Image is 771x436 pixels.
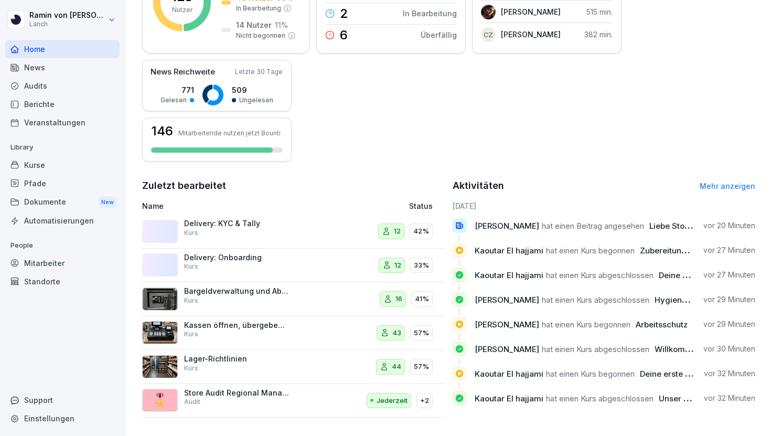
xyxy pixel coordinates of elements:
[184,228,198,238] p: Kurs
[184,321,289,330] p: Kassen öffnen, übergeben & schließen
[142,282,445,316] a: Bargeldverwaltung und AbholungKurs1641%
[184,364,198,373] p: Kurs
[5,77,120,95] a: Audits
[703,270,755,280] p: vor 27 Minuten
[5,58,120,77] a: News
[142,321,178,344] img: h81973bi7xjfk70fncdre0go.png
[184,286,289,296] p: Bargeldverwaltung und Abholung
[5,174,120,193] a: Pfade
[703,294,755,305] p: vor 29 Minuten
[5,409,120,428] a: Einstellungen
[184,296,198,305] p: Kurs
[5,211,120,230] div: Automatisierungen
[5,193,120,212] a: DokumenteNew
[475,320,539,329] span: [PERSON_NAME]
[142,178,445,193] h2: Zuletzt bearbeitet
[403,8,457,19] p: In Bearbeitung
[142,355,178,378] img: g9g0z14z6r0gwnvoxvhir8sm.png
[5,237,120,254] p: People
[340,29,348,41] p: 6
[415,294,429,304] p: 41%
[475,246,543,256] span: Kaoutar El hajjami
[394,226,401,237] p: 12
[475,369,543,379] span: Kaoutar El hajjami
[5,272,120,291] a: Standorte
[703,245,755,256] p: vor 27 Minuten
[703,220,755,231] p: vor 20 Minuten
[5,139,120,156] p: Library
[501,29,561,40] p: [PERSON_NAME]
[475,295,539,305] span: [PERSON_NAME]
[703,344,755,354] p: vor 30 Minuten
[501,6,561,17] p: [PERSON_NAME]
[542,221,644,231] span: hat einen Beitrag angesehen
[275,19,288,30] p: 11 %
[546,369,635,379] span: hat einen Kurs begonnen
[394,260,401,271] p: 12
[5,193,120,212] div: Dokumente
[160,84,194,95] p: 771
[160,95,187,105] p: Gelesen
[586,6,613,17] p: 515 min.
[184,253,289,262] p: Delivery: Onboarding
[704,368,755,379] p: vor 32 Minuten
[475,221,539,231] span: [PERSON_NAME]
[392,328,401,338] p: 43
[142,384,445,418] a: 🎖️Store Audit Regional Management [GEOGRAPHIC_DATA]AuditJederzeit+2
[184,388,289,398] p: Store Audit Regional Management [GEOGRAPHIC_DATA]
[5,95,120,113] div: Berichte
[236,19,272,30] p: 14 Nutzer
[151,66,215,78] p: News Reichweite
[700,182,755,190] a: Mehr anzeigen
[542,344,649,354] span: hat einen Kurs abgeschlossen
[184,262,198,271] p: Kurs
[236,4,281,13] p: In Bearbeitung
[640,369,768,379] span: Deine erste Bestellung zubereiten
[172,5,192,15] p: Nutzer
[184,329,198,339] p: Kurs
[542,320,630,329] span: hat einen Kurs begonnen
[453,178,504,193] h2: Aktivitäten
[377,396,408,406] p: Jederzeit
[5,113,120,132] a: Veranstaltungen
[178,129,281,137] p: Mitarbeitende nutzen jetzt Bounti
[409,200,433,211] p: Status
[703,319,755,329] p: vor 29 Minuten
[142,215,445,249] a: Delivery: KYC & TallyKurs1242%
[453,200,756,211] h6: [DATE]
[184,219,289,228] p: Delivery: KYC & Tally
[5,40,120,58] a: Home
[584,29,613,40] p: 382 min.
[704,393,755,403] p: vor 32 Minuten
[152,391,168,410] p: 🎖️
[636,320,688,329] span: Arbeitsschutz
[29,20,106,28] p: Lanch
[5,391,120,409] div: Support
[29,11,106,20] p: Ramin von [PERSON_NAME]
[481,27,496,42] div: CZ
[232,84,273,95] p: 509
[413,226,429,237] p: 42%
[414,260,429,271] p: 33%
[655,344,771,354] span: Willkommen bei Loco Chicken!
[5,254,120,272] a: Mitarbeiter
[392,361,401,372] p: 44
[659,394,758,403] span: Unser Loco Chicken Menü
[5,156,120,174] a: Kurse
[395,294,402,304] p: 16
[142,288,178,311] img: th9trzu144u9p3red8ow6id8.png
[236,31,285,40] p: Nicht begonnen
[235,67,283,77] p: Letzte 30 Tage
[475,394,543,403] span: Kaoutar El hajjami
[421,29,457,40] p: Überfällig
[239,95,273,105] p: Ungelesen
